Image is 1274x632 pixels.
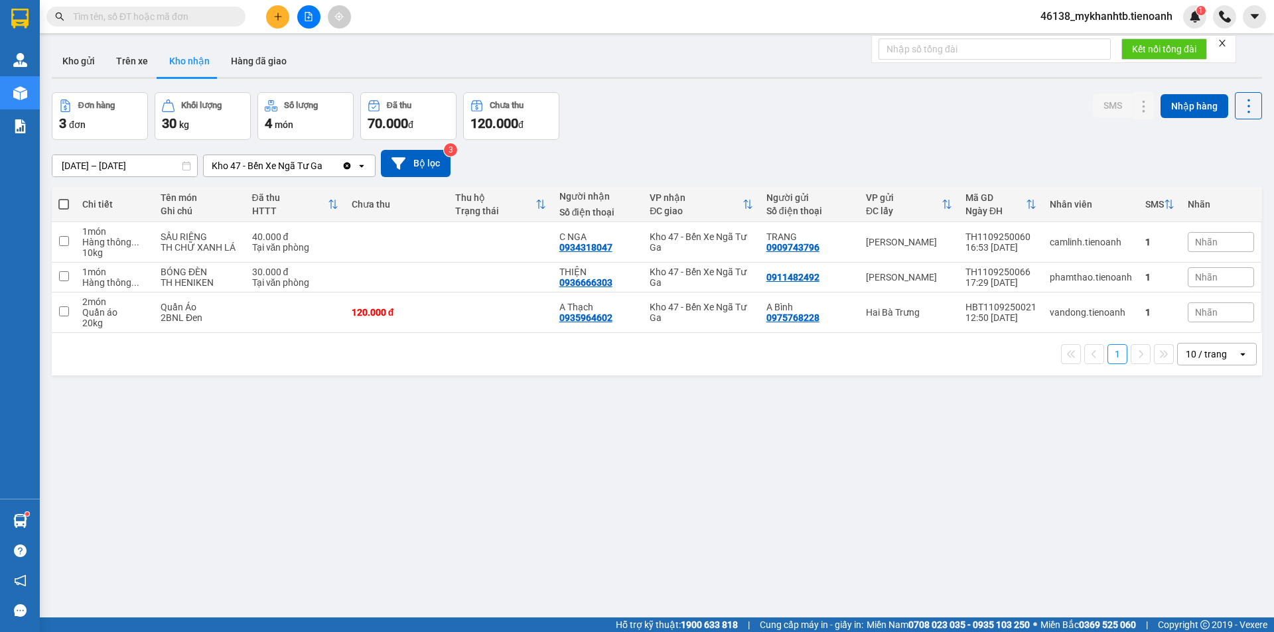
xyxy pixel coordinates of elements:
[518,119,524,130] span: đ
[252,277,338,288] div: Tại văn phòng
[1249,11,1261,23] span: caret-down
[444,143,457,157] sup: 3
[52,155,197,176] input: Select a date range.
[559,267,637,277] div: THIỆN
[55,12,64,21] span: search
[748,617,750,632] span: |
[220,45,297,77] button: Hàng đã giao
[559,231,637,242] div: C NGA
[1189,11,1201,23] img: icon-new-feature
[1040,617,1136,632] span: Miền Bắc
[131,237,139,247] span: ...
[463,92,559,140] button: Chưa thu120.000đ
[161,206,239,216] div: Ghi chú
[1161,94,1228,118] button: Nhập hàng
[161,231,239,242] div: SẦU RIÊNG
[179,119,189,130] span: kg
[356,160,367,171] svg: open
[866,206,942,216] div: ĐC lấy
[1145,237,1174,247] div: 1
[161,267,239,277] div: BÓNG ĐÈN
[328,5,351,29] button: aim
[342,160,352,171] svg: Clear value
[959,187,1043,222] th: Toggle SortBy
[859,187,959,222] th: Toggle SortBy
[766,302,853,312] div: A Bình
[455,192,535,203] div: Thu hộ
[1218,38,1227,48] span: close
[650,206,742,216] div: ĐC giao
[381,150,451,177] button: Bộ lọc
[1107,344,1127,364] button: 1
[1132,42,1196,56] span: Kết nối tổng đài
[1050,307,1132,318] div: vandong.tienoanh
[1195,307,1218,318] span: Nhãn
[159,45,220,77] button: Kho nhận
[78,101,115,110] div: Đơn hàng
[82,318,147,328] div: 20 kg
[965,267,1036,277] div: TH1109250066
[161,302,239,312] div: Quần Áo
[297,5,320,29] button: file-add
[69,119,86,130] span: đơn
[449,187,552,222] th: Toggle SortBy
[266,5,289,29] button: plus
[273,12,283,21] span: plus
[352,199,442,210] div: Chưa thu
[1145,272,1174,283] div: 1
[965,312,1036,323] div: 12:50 [DATE]
[1198,6,1203,15] span: 1
[965,242,1036,253] div: 16:53 [DATE]
[650,267,752,288] div: Kho 47 - Bến Xe Ngã Tư Ga
[559,277,612,288] div: 0936666303
[275,119,293,130] span: món
[155,92,251,140] button: Khối lượng30kg
[866,272,952,283] div: [PERSON_NAME]
[1050,237,1132,247] div: camlinh.tienoanh
[1030,8,1183,25] span: 46138_mykhanhtb.tienoanh
[1188,199,1254,210] div: Nhãn
[681,619,738,630] strong: 1900 633 818
[14,604,27,617] span: message
[1219,11,1231,23] img: phone-icon
[82,267,147,277] div: 1 món
[106,45,159,77] button: Trên xe
[161,242,239,253] div: TH CHỮ XANH LÁ
[408,119,413,130] span: đ
[559,207,637,218] div: Số điện thoại
[616,617,738,632] span: Hỗ trợ kỹ thuật:
[650,231,752,253] div: Kho 47 - Bến Xe Ngã Tư Ga
[650,302,752,323] div: Kho 47 - Bến Xe Ngã Tư Ga
[284,101,318,110] div: Số lượng
[324,159,325,172] input: Selected Kho 47 - Bến Xe Ngã Tư Ga.
[252,267,338,277] div: 30.000 đ
[766,312,819,323] div: 0975768228
[13,53,27,67] img: warehouse-icon
[1195,237,1218,247] span: Nhãn
[559,302,637,312] div: A Thạch
[879,38,1111,60] input: Nhập số tổng đài
[387,101,411,110] div: Đã thu
[13,514,27,528] img: warehouse-icon
[246,187,345,222] th: Toggle SortBy
[161,192,239,203] div: Tên món
[212,159,322,172] div: Kho 47 - Bến Xe Ngã Tư Ga
[1121,38,1207,60] button: Kết nối tổng đài
[265,115,272,131] span: 4
[1050,199,1132,210] div: Nhân viên
[334,12,344,21] span: aim
[1186,348,1227,361] div: 10 / trang
[14,574,27,587] span: notification
[52,45,106,77] button: Kho gửi
[11,9,29,29] img: logo-vxr
[1139,187,1181,222] th: Toggle SortBy
[559,312,612,323] div: 0935964602
[162,115,177,131] span: 30
[559,242,612,253] div: 0934318047
[25,512,29,516] sup: 1
[252,192,328,203] div: Đã thu
[14,544,27,557] span: question-circle
[766,231,853,242] div: TRANG
[252,242,338,253] div: Tại văn phòng
[1200,620,1210,629] span: copyright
